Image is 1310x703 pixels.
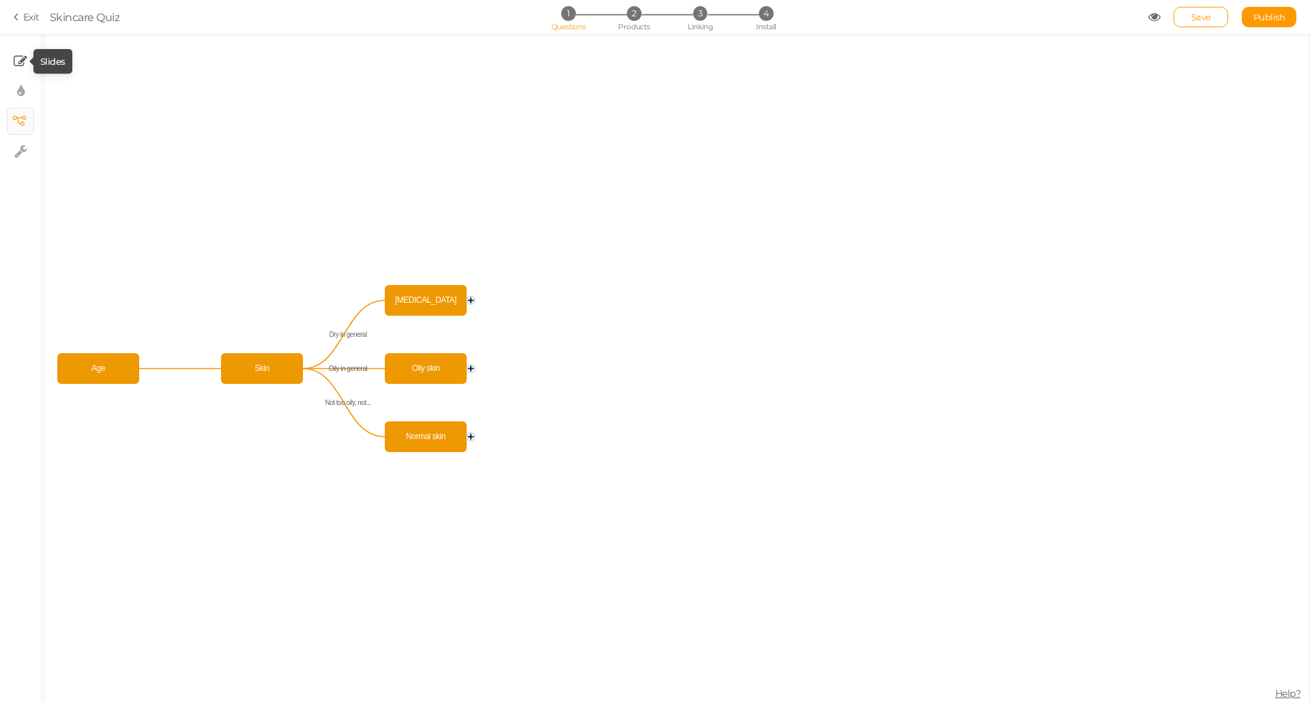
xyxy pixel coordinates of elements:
li: 4 Install [734,6,798,20]
text: Not too oily, not... [325,399,370,406]
tip-tip: Slides [40,56,65,67]
div: Save [1174,7,1228,27]
span: Oily skin [388,357,463,380]
li: 3 Linking [669,6,732,20]
span: 3 [693,6,708,20]
li: 2 Products [602,6,666,20]
span: Products [618,22,650,31]
span: Linking [688,22,712,31]
span: 4 [759,6,773,20]
span: Save [1191,12,1211,23]
span: 1 [561,6,575,20]
span: Publish [1253,12,1285,23]
span: Help? [1275,687,1301,700]
li: 1 Questions [536,6,600,20]
li: Slides [7,48,34,75]
text: Dry in general [329,331,367,338]
span: Age [61,357,136,380]
span: Install [756,22,776,31]
a: Exit [14,10,40,24]
text: Oily in general [329,365,368,372]
a: Slides [8,48,33,74]
span: [MEDICAL_DATA] [388,288,463,312]
span: Questions [551,22,586,31]
span: Normal skin [388,425,463,449]
div: Skincare Quiz [50,9,120,25]
span: 2 [627,6,641,20]
span: Skin [224,357,300,380]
